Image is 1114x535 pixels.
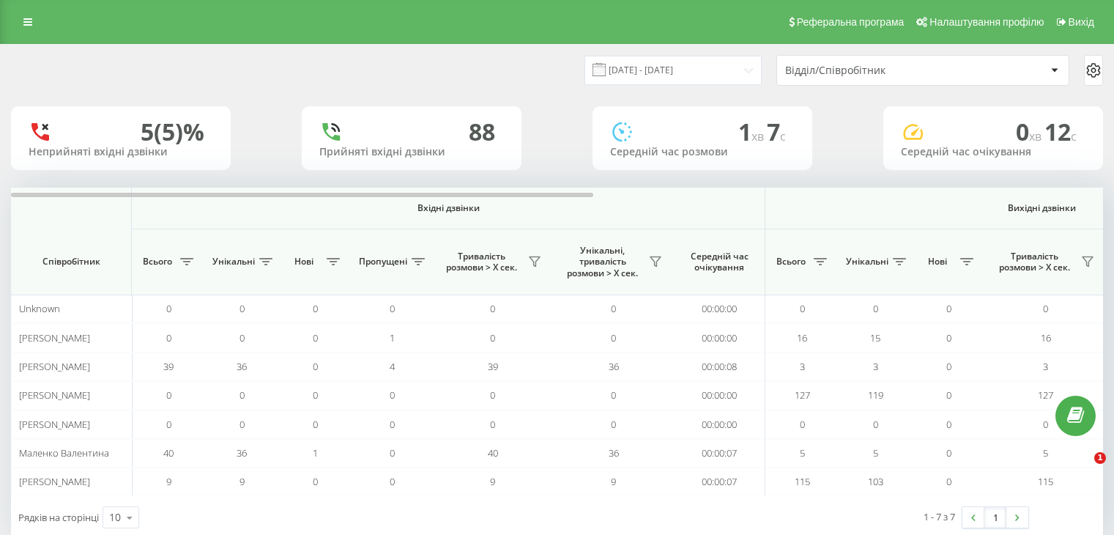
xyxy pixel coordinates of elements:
span: 0 [313,360,318,373]
span: 12 [1044,116,1077,147]
span: 115 [795,475,810,488]
span: [PERSON_NAME] [19,331,90,344]
span: 0 [611,388,616,402]
span: Співробітник [23,256,119,267]
span: 0 [313,302,318,315]
span: Нові [919,256,956,267]
span: 0 [611,331,616,344]
span: 4 [390,360,395,373]
span: 0 [239,388,245,402]
td: 00:00:00 [674,295,765,323]
span: 36 [237,446,247,460]
div: 5 (5)% [141,118,204,146]
span: 39 [488,360,498,373]
span: 16 [797,331,807,344]
span: 36 [237,360,247,373]
span: 0 [166,302,171,315]
span: 0 [313,388,318,402]
span: [PERSON_NAME] [19,360,90,373]
span: 115 [1038,475,1053,488]
span: Маленко Валентина [19,446,109,460]
div: Середній час розмови [610,146,795,158]
span: 9 [239,475,245,488]
span: Всього [773,256,809,267]
div: 10 [109,510,121,525]
span: 36 [609,446,619,460]
span: 15 [870,331,880,344]
iframe: Intercom live chat [1064,452,1099,487]
span: 5 [800,446,805,460]
span: 0 [946,418,951,431]
span: Унікальні, тривалість розмови > Х сек. [560,245,645,279]
span: c [1071,128,1077,144]
span: 0 [490,302,495,315]
span: 0 [873,302,878,315]
span: 0 [490,388,495,402]
span: 0 [490,418,495,431]
div: Прийняті вхідні дзвінки [319,146,504,158]
span: 0 [239,331,245,344]
span: 0 [390,446,395,460]
span: 40 [488,446,498,460]
td: 00:00:00 [674,381,765,410]
span: 0 [946,475,951,488]
span: 36 [609,360,619,373]
span: 0 [1043,302,1048,315]
div: 1 - 7 з 7 [924,509,955,524]
span: 0 [239,418,245,431]
span: Тривалість розмови > Х сек. [992,251,1077,273]
span: 1 [1094,452,1106,464]
span: 40 [163,446,174,460]
span: 0 [946,388,951,402]
td: 00:00:07 [674,468,765,496]
span: 119 [868,388,883,402]
span: 0 [611,418,616,431]
span: 0 [1016,116,1044,147]
span: 0 [239,302,245,315]
span: 3 [800,360,805,373]
span: Середній час очікування [685,251,754,273]
span: Налаштування профілю [929,16,1044,28]
span: [PERSON_NAME] [19,475,90,488]
span: 16 [1041,331,1051,344]
span: Рядків на сторінці [18,511,99,524]
div: 88 [469,118,495,146]
span: 0 [313,475,318,488]
span: хв [1029,128,1044,144]
span: Unknown [19,302,60,315]
div: Неприйняті вхідні дзвінки [29,146,213,158]
span: 0 [611,302,616,315]
div: Відділ/Співробітник [785,64,960,77]
span: Нові [286,256,322,267]
span: Вхідні дзвінки [170,202,727,214]
span: 0 [873,418,878,431]
span: 3 [873,360,878,373]
span: 5 [873,446,878,460]
span: 0 [800,418,805,431]
span: 0 [946,446,951,460]
span: Реферальна програма [797,16,905,28]
span: Всього [139,256,176,267]
span: 0 [1043,418,1048,431]
span: Пропущені [359,256,407,267]
span: c [780,128,786,144]
span: 0 [946,331,951,344]
span: 7 [767,116,786,147]
td: 00:00:08 [674,353,765,381]
span: 127 [795,388,810,402]
span: 0 [390,475,395,488]
span: 0 [313,331,318,344]
span: 5 [1043,446,1048,460]
span: 127 [1038,388,1053,402]
span: 1 [313,446,318,460]
span: Вихід [1069,16,1094,28]
span: 3 [1043,360,1048,373]
span: 0 [166,331,171,344]
span: 1 [738,116,767,147]
span: 0 [946,360,951,373]
span: 39 [163,360,174,373]
span: 0 [390,388,395,402]
td: 00:00:00 [674,323,765,352]
td: 00:00:07 [674,439,765,468]
span: 0 [166,388,171,402]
